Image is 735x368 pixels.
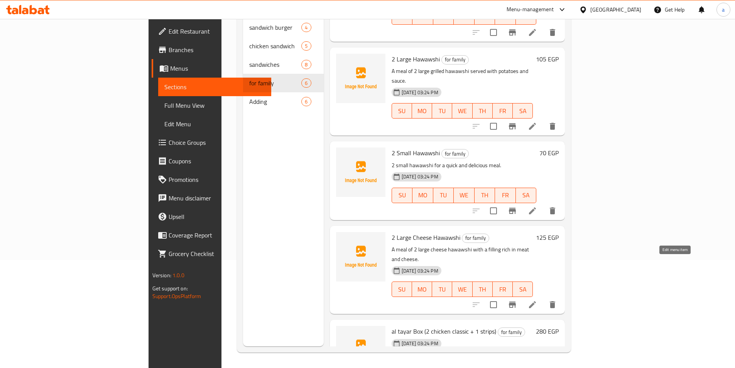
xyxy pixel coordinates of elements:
[152,22,271,41] a: Edit Restaurant
[243,74,324,92] div: for family6
[432,103,452,119] button: TU
[152,189,271,207] a: Menu disclaimer
[498,12,513,23] span: FR
[415,105,429,117] span: MO
[539,148,559,158] h6: 70 EGP
[498,190,513,201] span: FR
[496,105,510,117] span: FR
[543,117,562,136] button: delete
[519,190,534,201] span: SA
[152,270,171,280] span: Version:
[302,61,311,68] span: 8
[475,188,495,203] button: TH
[516,284,530,295] span: SA
[528,28,537,37] a: Edit menu item
[395,284,409,295] span: SU
[169,193,265,203] span: Menu disclaimer
[301,78,311,88] div: items
[392,147,440,159] span: 2 Small Hawawshi
[399,267,441,275] span: [DATE] 03:24 PM
[249,41,301,51] span: chicken sandwich
[513,282,533,297] button: SA
[528,206,537,215] a: Edit menu item
[158,78,271,96] a: Sections
[392,188,412,203] button: SU
[516,105,530,117] span: SA
[392,103,412,119] button: SU
[249,97,301,106] span: Adding
[441,55,469,64] div: for family
[478,190,492,201] span: TH
[152,207,271,226] a: Upsell
[498,328,525,337] span: for family
[399,173,441,180] span: [DATE] 03:24 PM
[416,12,430,23] span: MO
[302,42,311,50] span: 5
[152,226,271,244] a: Coverage Report
[169,175,265,184] span: Promotions
[336,148,385,197] img: 2 Small Hawawshi
[164,101,265,110] span: Full Menu View
[473,103,493,119] button: TH
[249,23,301,32] span: sandwich burger
[169,249,265,258] span: Grocery Checklist
[392,245,533,264] p: A meal of 2 large cheese hawawshi with a filling rich in meat and cheese.
[462,234,489,243] div: for family
[543,295,562,314] button: delete
[169,231,265,240] span: Coverage Report
[158,115,271,133] a: Edit Menu
[590,5,641,14] div: [GEOGRAPHIC_DATA]
[462,234,489,243] span: for family
[392,282,412,297] button: SU
[722,5,725,14] span: a
[485,24,502,41] span: Select to update
[432,282,452,297] button: TU
[412,188,433,203] button: MO
[243,37,324,55] div: chicken sandwich5
[503,117,522,136] button: Branch-specific-item
[169,27,265,36] span: Edit Restaurant
[249,60,301,69] div: sandwiches
[496,284,510,295] span: FR
[455,105,469,117] span: WE
[302,80,311,87] span: 6
[169,212,265,221] span: Upsell
[243,15,324,114] nav: Menu sections
[415,284,429,295] span: MO
[493,103,513,119] button: FR
[493,282,513,297] button: FR
[485,203,502,219] span: Select to update
[395,105,409,117] span: SU
[301,23,311,32] div: items
[169,138,265,147] span: Choice Groups
[243,18,324,37] div: sandwich burger4
[516,188,537,203] button: SA
[528,122,537,131] a: Edit menu item
[454,188,475,203] button: WE
[395,190,409,201] span: SU
[457,12,471,23] span: WE
[336,232,385,282] img: 2 Large Cheese Hawawshi
[392,232,460,243] span: 2 Large Cheese Hawawshi
[152,41,271,59] a: Branches
[302,98,311,105] span: 6
[435,284,449,295] span: TU
[507,5,554,14] div: Menu-management
[435,105,449,117] span: TU
[503,295,522,314] button: Branch-specific-item
[442,149,468,158] span: for family
[164,119,265,129] span: Edit Menu
[536,54,559,64] h6: 105 EGP
[399,89,441,96] span: [DATE] 03:24 PM
[152,170,271,189] a: Promotions
[152,152,271,170] a: Coupons
[519,12,534,23] span: SA
[416,190,430,201] span: MO
[301,41,311,51] div: items
[302,24,311,31] span: 4
[392,66,533,86] p: A meal of 2 large grilled hawawshi served with potatoes and sauce.
[243,55,324,74] div: sandwiches8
